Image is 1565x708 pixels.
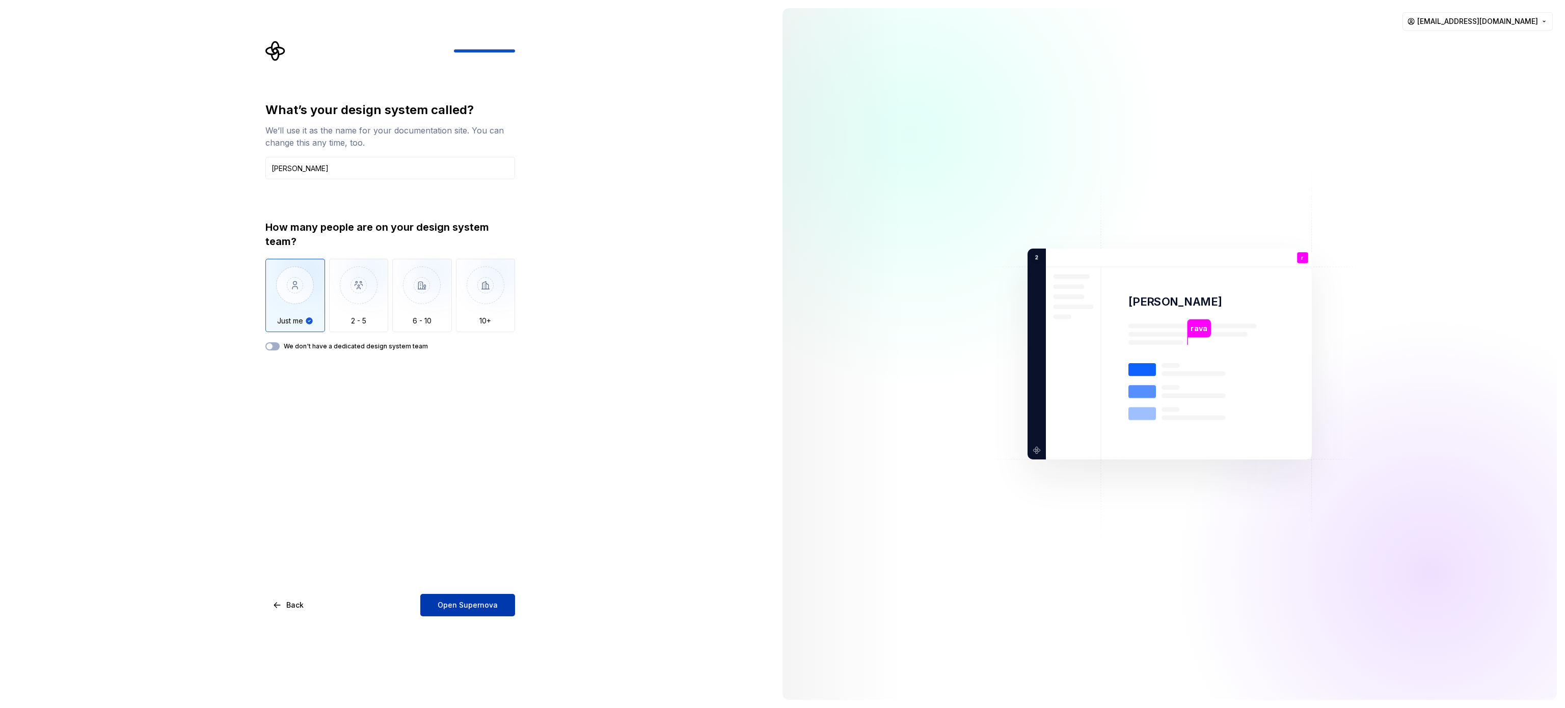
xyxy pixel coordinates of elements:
[265,220,515,249] div: How many people are on your design system team?
[265,102,515,118] div: What’s your design system called?
[438,600,498,610] span: Open Supernova
[265,594,312,616] button: Back
[265,41,286,61] svg: Supernova Logo
[1031,253,1038,262] p: 2
[284,342,428,350] label: We don't have a dedicated design system team
[1301,255,1304,261] p: r
[1402,12,1553,31] button: [EMAIL_ADDRESS][DOMAIN_NAME]
[1417,16,1538,26] span: [EMAIL_ADDRESS][DOMAIN_NAME]
[1128,294,1223,309] p: [PERSON_NAME]
[1191,323,1207,334] p: rava
[265,124,515,149] div: We’ll use it as the name for your documentation site. You can change this any time, too.
[286,600,304,610] span: Back
[265,157,515,179] input: Design system name
[420,594,515,616] button: Open Supernova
